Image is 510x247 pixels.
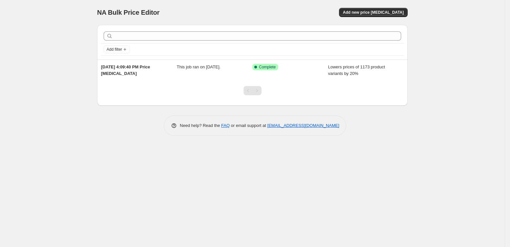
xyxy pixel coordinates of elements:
[230,123,267,128] span: or email support at
[267,123,339,128] a: [EMAIL_ADDRESS][DOMAIN_NAME]
[259,64,276,70] span: Complete
[177,64,221,69] span: This job ran on [DATE].
[101,64,150,76] span: [DATE] 4:09:40 PM Price [MEDICAL_DATA]
[221,123,230,128] a: FAQ
[180,123,221,128] span: Need help? Read the
[97,9,160,16] span: NA Bulk Price Editor
[343,10,404,15] span: Add new price [MEDICAL_DATA]
[107,47,122,52] span: Add filter
[328,64,385,76] span: Lowers prices of 1173 product variants by 20%
[339,8,408,17] button: Add new price [MEDICAL_DATA]
[244,86,262,95] nav: Pagination
[104,45,130,53] button: Add filter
